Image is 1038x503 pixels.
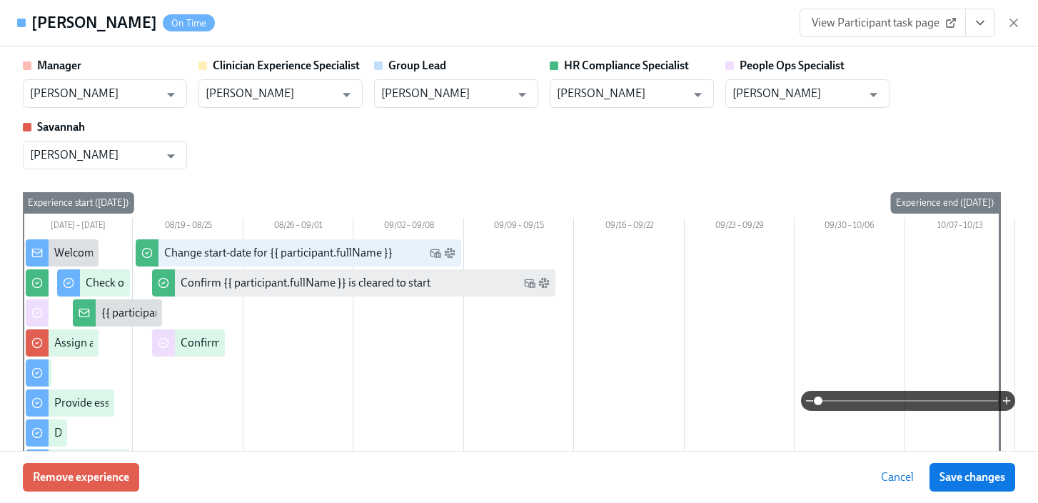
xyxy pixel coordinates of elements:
button: Save changes [929,463,1015,492]
div: 08/19 – 08/25 [133,218,243,236]
button: Open [160,145,182,167]
span: View Participant task page [812,16,954,30]
span: Remove experience [33,470,129,484]
div: 09/09 – 09/15 [464,218,574,236]
span: Save changes [939,470,1005,484]
div: Welcome from the Charlie Health Compliance Team 👋 [54,245,323,261]
button: Open [687,84,709,106]
div: 09/16 – 09/22 [574,218,684,236]
div: 08/26 – 09/01 [243,218,353,236]
div: Do your background check in Checkr [54,425,232,441]
strong: Clinician Experience Specialist [213,59,360,72]
div: Experience end ([DATE]) [890,192,999,214]
svg: Work Email [524,277,535,289]
div: {{ participant.fullName }} has filled out the onboarding form [101,305,393,321]
div: Experience start ([DATE]) [22,192,134,214]
button: Open [862,84,885,106]
strong: People Ops Specialist [740,59,845,72]
svg: Slack [444,247,455,259]
div: 09/23 – 09/29 [685,218,795,236]
button: Open [160,84,182,106]
strong: HR Compliance Specialist [564,59,689,72]
span: Cancel [881,470,914,484]
button: Remove experience [23,463,139,492]
strong: Savannah [37,120,85,134]
div: 09/02 – 09/08 [353,218,463,236]
div: Assign a Clinician Experience Specialist for {{ participant.fullName }} (start-date {{ participan... [54,335,620,351]
div: Check out our recommended laptop specs [86,275,291,291]
h4: [PERSON_NAME] [31,12,157,34]
a: View Participant task page [800,9,966,37]
div: [DATE] – [DATE] [23,218,133,236]
div: Confirm cleared by People Ops [181,335,331,351]
svg: Work Email [430,247,441,259]
div: 09/30 – 10/06 [795,218,905,236]
button: View task page [965,9,995,37]
span: On Time [163,18,215,29]
div: Change start-date for {{ participant.fullName }} [164,245,393,261]
button: Open [336,84,358,106]
svg: Slack [538,277,550,289]
div: Confirm {{ participant.fullName }} is cleared to start [181,275,430,291]
strong: Manager [37,59,81,72]
div: 10/07 – 10/13 [905,218,1015,236]
button: Cancel [871,463,924,492]
button: Open [511,84,533,106]
strong: Group Lead [388,59,446,72]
